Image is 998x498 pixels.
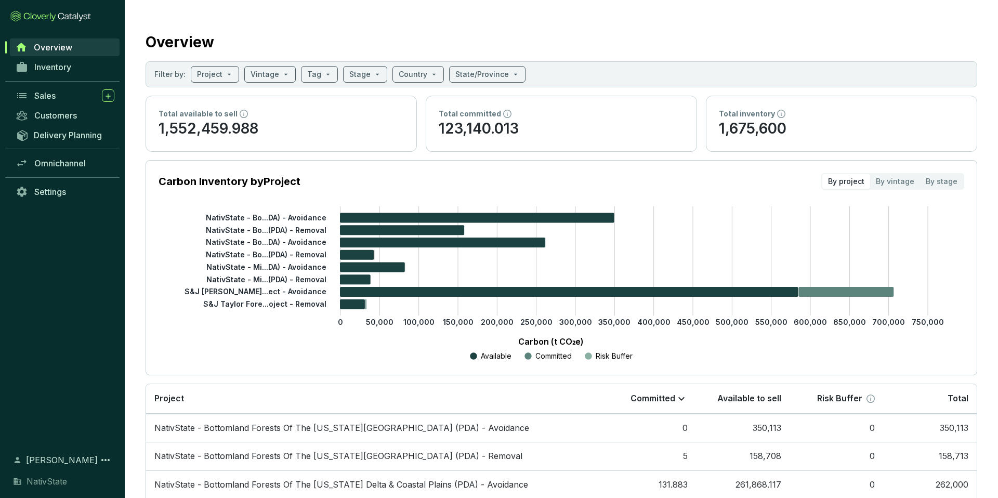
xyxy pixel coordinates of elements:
td: NativState - Bottomland Forests Of The Louisiana Plains (PDA) - Avoidance [146,414,602,442]
td: 158,713 [883,442,977,470]
span: Inventory [34,62,71,72]
span: Omnichannel [34,158,86,168]
tspan: 500,000 [716,318,748,326]
p: Risk Buffer [596,351,633,361]
div: By project [822,174,870,189]
span: Customers [34,110,77,121]
tspan: NativState - Bo...(PDA) - Removal [206,250,326,259]
tspan: 100,000 [403,318,435,326]
a: Delivery Planning [10,126,120,143]
a: Overview [10,38,120,56]
span: Settings [34,187,66,197]
a: Sales [10,87,120,104]
tspan: S&J [PERSON_NAME]...ect - Avoidance [185,287,326,296]
span: Overview [34,42,72,53]
th: Project [146,384,602,414]
p: Committed [535,351,572,361]
td: 158,708 [696,442,790,470]
td: 350,113 [883,414,977,442]
p: Total committed [439,109,501,119]
div: By stage [920,174,963,189]
a: Inventory [10,58,120,76]
td: 0 [602,414,696,442]
tspan: 350,000 [598,318,631,326]
p: Committed [631,393,675,404]
span: NativState [27,475,67,488]
tspan: 400,000 [637,318,671,326]
td: 0 [790,414,883,442]
td: 350,113 [696,414,790,442]
tspan: 450,000 [677,318,710,326]
p: Risk Buffer [817,393,862,404]
h2: Overview [146,31,214,53]
a: Customers [10,107,120,124]
span: Delivery Planning [34,130,102,140]
tspan: 650,000 [833,318,866,326]
p: Carbon (t CO₂e) [174,335,928,348]
tspan: 0 [338,318,343,326]
tspan: NativState - Bo...DA) - Avoidance [206,238,326,246]
span: Sales [34,90,56,101]
tspan: NativState - Bo...DA) - Avoidance [206,213,326,222]
p: Filter by: [154,69,186,80]
tspan: 750,000 [912,318,944,326]
p: Available [481,351,511,361]
tspan: 200,000 [481,318,514,326]
div: By vintage [870,174,920,189]
tspan: NativState - Bo...(PDA) - Removal [206,225,326,234]
td: NativState - Bottomland Forests Of The Louisiana Plains (PDA) - Removal [146,442,602,470]
tspan: 300,000 [559,318,592,326]
tspan: 550,000 [755,318,787,326]
p: Total available to sell [159,109,238,119]
th: Total [883,384,977,414]
tspan: 50,000 [366,318,393,326]
div: segmented control [821,173,964,190]
td: 5 [602,442,696,470]
tspan: 700,000 [872,318,905,326]
p: Total inventory [719,109,775,119]
tspan: NativState - Mi...(PDA) - Removal [206,274,326,283]
a: Settings [10,183,120,201]
a: Omnichannel [10,154,120,172]
p: 1,552,459.988 [159,119,404,139]
th: Available to sell [696,384,790,414]
tspan: 250,000 [520,318,553,326]
p: Carbon Inventory by Project [159,174,300,189]
tspan: 150,000 [443,318,474,326]
span: [PERSON_NAME] [26,454,98,466]
tspan: S&J Taylor Fore...oject - Removal [203,299,326,308]
tspan: NativState - Mi...DA) - Avoidance [206,263,326,271]
p: 1,675,600 [719,119,964,139]
td: 0 [790,442,883,470]
p: 123,140.013 [439,119,684,139]
tspan: 600,000 [794,318,827,326]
